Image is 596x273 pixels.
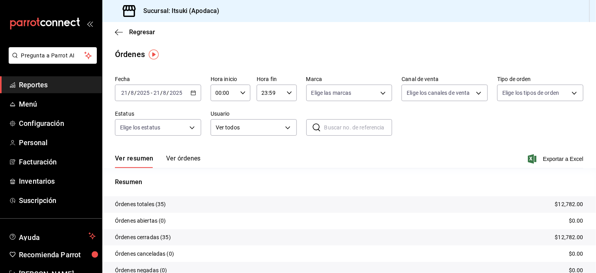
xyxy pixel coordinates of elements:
p: $0.00 [569,217,583,225]
img: Marcador de información sobre herramientas [149,50,159,59]
button: Regresar [115,28,155,36]
input: ---- [137,90,150,96]
p: Órdenes totales (35) [115,200,166,208]
button: Exportar a Excel [529,154,583,164]
button: Pregunta a Parrot AI [9,47,97,64]
span: Regresar [129,28,155,36]
span: Elige los estatus [120,124,160,131]
font: Menú [19,100,37,108]
p: Órdenes abiertas (0) [115,217,166,225]
label: Fecha [115,77,201,82]
input: ---- [169,90,183,96]
input: -- [153,90,160,96]
font: Suscripción [19,196,56,205]
font: Configuración [19,119,64,127]
font: Ver resumen [115,155,154,162]
input: -- [163,90,167,96]
button: Ver órdenes [166,155,201,168]
label: Hora inicio [211,77,250,82]
p: Órdenes canceladas (0) [115,250,174,258]
span: / [134,90,137,96]
span: / [128,90,130,96]
a: Pregunta a Parrot AI [6,57,97,65]
input: -- [130,90,134,96]
p: $0.00 [569,250,583,258]
p: $12,782.00 [555,233,583,242]
span: Pregunta a Parrot AI [21,52,85,60]
label: Marca [306,77,392,82]
span: Elige los tipos de orden [502,89,559,97]
span: / [160,90,163,96]
span: Ver todos [216,124,282,132]
h3: Sucursal: Itsuki (Apodaca) [137,6,219,16]
span: Elige las marcas [311,89,352,97]
label: Estatus [115,111,201,117]
label: Usuario [211,111,297,117]
input: Buscar no. de referencia [324,120,392,135]
button: open_drawer_menu [87,20,93,27]
span: Ayuda [19,231,85,241]
font: Recomienda Parrot [19,251,81,259]
div: Pestañas de navegación [115,155,201,168]
span: - [151,90,152,96]
div: Órdenes [115,48,145,60]
font: Facturación [19,158,57,166]
font: Personal [19,138,48,147]
p: Órdenes cerradas (35) [115,233,171,242]
span: / [167,90,169,96]
font: Exportar a Excel [543,156,583,162]
span: Elige los canales de venta [407,89,470,97]
label: Tipo de orden [497,77,583,82]
label: Canal de venta [402,77,488,82]
label: Hora fin [257,77,296,82]
p: $12,782.00 [555,200,583,208]
input: -- [121,90,128,96]
p: Resumen [115,177,583,187]
font: Reportes [19,81,48,89]
font: Inventarios [19,177,55,185]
